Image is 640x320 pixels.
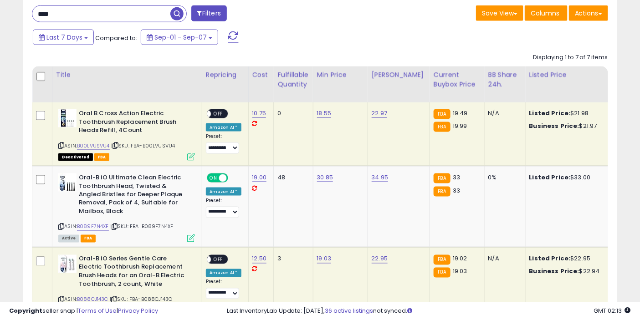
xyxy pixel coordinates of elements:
div: N/A [488,255,518,263]
small: FBA [434,109,451,119]
a: 22.95 [372,254,388,264]
div: $33.00 [529,173,605,182]
span: Last 7 Days [46,33,82,42]
span: | SKU: FBA-B00LVUSVU4 [111,142,175,149]
b: Oral-B iO Series Gentle Care Electric Toothbrush Replacement Brush Heads for an Oral-B Electric T... [79,255,189,291]
b: Listed Price: [529,173,571,182]
div: Last InventoryLab Update: [DATE], not synced. [227,307,631,315]
a: 30.85 [317,173,333,182]
img: 41ZIFIiGQzL._SL40_.jpg [58,109,77,127]
div: Current Buybox Price [434,70,481,89]
button: Filters [191,5,227,21]
div: seller snap | | [9,307,158,315]
div: Repricing [206,70,245,80]
div: 0% [488,173,518,182]
div: Preset: [206,279,241,299]
a: B00LVUSVU4 [77,142,110,150]
small: FBA [434,173,451,183]
div: Cost [252,70,270,80]
div: Listed Price [529,70,608,80]
span: All listings that are unavailable for purchase on Amazon for any reason other than out-of-stock [58,153,93,161]
span: Compared to: [95,34,137,42]
div: Amazon AI * [206,269,241,277]
span: FBA [81,235,96,243]
b: Oral-B iO Ultimate Clean Electric Toothbrush Head, Twisted & Angled Bristles for Deeper Plaque Re... [79,173,189,218]
small: FBA [434,187,451,197]
div: Displaying 1 to 7 of 7 items [533,53,608,62]
div: Preset: [206,198,241,218]
div: Min Price [317,70,364,80]
small: FBA [434,122,451,132]
div: [PERSON_NAME] [372,70,426,80]
b: Listed Price: [529,254,571,263]
span: FBA [94,153,110,161]
span: Columns [531,9,559,18]
a: 10.75 [252,109,266,118]
div: $22.94 [529,268,605,276]
span: 33 [453,186,460,195]
div: 0 [277,109,306,117]
button: Actions [569,5,608,21]
div: 3 [277,255,306,263]
div: BB Share 24h. [488,70,522,89]
div: Preset: [206,133,241,153]
div: Amazon AI * [206,188,241,196]
b: Business Price: [529,267,579,276]
div: 48 [277,173,306,182]
a: 34.95 [372,173,389,182]
a: 36 active listings [325,306,374,315]
div: ASIN: [58,109,195,160]
button: Last 7 Days [33,30,94,45]
div: $21.98 [529,109,605,117]
a: Privacy Policy [118,306,158,315]
a: B089F7N4XF [77,223,109,231]
span: All listings currently available for purchase on Amazon [58,235,79,243]
span: 19.02 [453,254,467,263]
span: 19.99 [453,122,467,130]
div: Fulfillable Quantity [277,70,309,89]
div: $21.97 [529,122,605,130]
span: Sep-01 - Sep-07 [154,33,207,42]
img: 41zjDtw5XeL._SL40_.jpg [58,173,77,192]
a: Terms of Use [78,306,117,315]
small: FBA [434,255,451,265]
b: Oral B Cross Action Electric Toothbrush Replacement Brush Heads Refill, 4Count [79,109,189,137]
span: OFF [211,110,225,118]
span: | SKU: FBA-B089F7N4XF [110,223,174,230]
a: 22.97 [372,109,388,118]
div: ASIN: [58,173,195,241]
div: $22.95 [529,255,605,263]
button: Save View [476,5,523,21]
a: 18.55 [317,109,332,118]
a: 19.00 [252,173,267,182]
button: Columns [525,5,568,21]
small: FBA [434,268,451,278]
span: OFF [227,174,241,182]
span: 2025-09-15 02:13 GMT [594,306,631,315]
span: ON [208,174,219,182]
a: 19.03 [317,254,332,264]
span: 19.49 [453,109,468,117]
b: Listed Price: [529,109,571,117]
a: 12.50 [252,254,267,264]
div: N/A [488,109,518,117]
div: Title [56,70,198,80]
span: OFF [211,255,225,263]
img: 41ceh7u0LCL._SL40_.jpg [58,255,77,273]
button: Sep-01 - Sep-07 [141,30,218,45]
span: 33 [453,173,460,182]
strong: Copyright [9,306,42,315]
b: Business Price: [529,122,579,130]
span: 19.03 [453,267,467,276]
div: Amazon AI * [206,123,241,132]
